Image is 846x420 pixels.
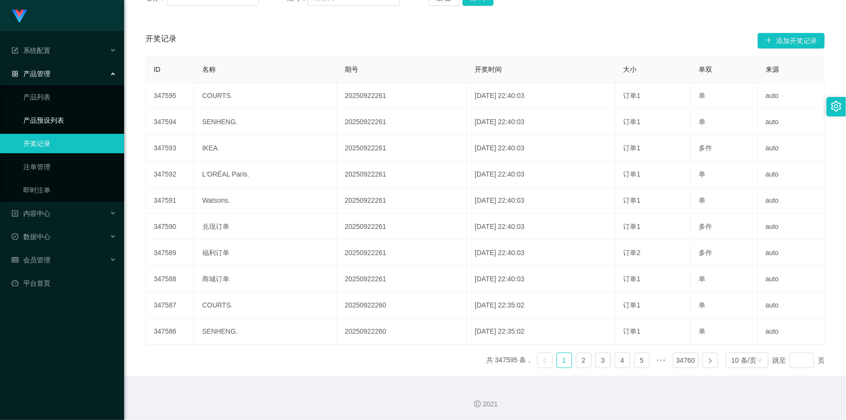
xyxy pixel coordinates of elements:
[699,118,705,126] span: 单
[758,266,825,292] td: auto
[758,162,825,188] td: auto
[623,327,641,335] span: 订单1
[146,188,194,214] td: 347591
[467,162,615,188] td: [DATE] 22:40:03
[12,70,50,78] span: 产品管理
[623,301,641,309] span: 订单1
[23,111,116,130] a: 产品预设列表
[467,83,615,109] td: [DATE] 22:40:03
[23,87,116,107] a: 产品列表
[467,214,615,240] td: [DATE] 22:40:03
[542,358,548,364] i: 图标: left
[194,109,337,135] td: SENHENG.
[467,266,615,292] td: [DATE] 22:40:03
[194,319,337,345] td: SENHENG.
[475,65,502,73] span: 开奖时间
[623,92,641,99] span: 订单1
[337,240,467,266] td: 20250922261
[758,319,825,345] td: auto
[557,353,572,368] a: 1
[623,223,641,230] span: 订单1
[337,292,467,319] td: 20250922260
[772,353,825,368] div: 跳至 页
[623,118,641,126] span: 订单1
[758,109,825,135] td: auto
[467,240,615,266] td: [DATE] 22:40:03
[12,210,18,217] i: 图标: profile
[194,83,337,109] td: COURTS.
[145,33,176,48] span: 开奖记录
[623,144,641,152] span: 订单1
[467,135,615,162] td: [DATE] 22:40:03
[758,83,825,109] td: auto
[337,214,467,240] td: 20250922261
[757,357,763,364] i: 图标: down
[623,275,641,283] span: 订单1
[146,83,194,109] td: 347595
[635,353,649,368] a: 5
[758,188,825,214] td: auto
[337,162,467,188] td: 20250922261
[345,65,358,73] span: 期号
[146,109,194,135] td: 347594
[537,353,553,368] li: 上一页
[146,319,194,345] td: 347586
[831,101,842,112] i: 图标: setting
[467,292,615,319] td: [DATE] 22:35:02
[699,301,705,309] span: 单
[337,83,467,109] td: 20250922261
[194,266,337,292] td: 商城订单
[623,249,641,257] span: 订单2
[486,353,533,368] li: 共 347595 条，
[154,65,160,73] span: ID
[758,33,825,48] button: 图标: plus添加开奖记录
[707,358,713,364] i: 图标: right
[12,257,18,263] i: 图标: table
[194,240,337,266] td: 福利订单
[194,188,337,214] td: Watsons.
[194,214,337,240] td: 兑现订单
[202,65,216,73] span: 名称
[758,240,825,266] td: auto
[673,353,699,368] li: 34760
[654,353,669,368] span: •••
[467,109,615,135] td: [DATE] 22:40:03
[615,353,630,368] a: 4
[467,319,615,345] td: [DATE] 22:35:02
[23,134,116,153] a: 开奖记录
[194,162,337,188] td: L'ORÉAL Paris.
[634,353,650,368] li: 5
[146,214,194,240] td: 347590
[12,10,27,23] img: logo.9652507e.png
[337,135,467,162] td: 20250922261
[23,180,116,200] a: 即时注单
[337,266,467,292] td: 20250922261
[467,188,615,214] td: [DATE] 22:40:03
[702,353,718,368] li: 下一页
[596,353,610,368] a: 3
[194,292,337,319] td: COURTS.
[623,196,641,204] span: 订单1
[337,319,467,345] td: 20250922260
[615,353,630,368] li: 4
[146,135,194,162] td: 347593
[12,233,18,240] i: 图标: check-circle-o
[699,223,712,230] span: 多件
[12,256,50,264] span: 会员管理
[699,275,705,283] span: 单
[699,92,705,99] span: 单
[12,47,50,54] span: 系统配置
[699,327,705,335] span: 单
[732,353,756,368] div: 10 条/页
[23,157,116,177] a: 注单管理
[699,170,705,178] span: 单
[758,135,825,162] td: auto
[132,399,838,409] div: 2021
[673,353,698,368] a: 34760
[699,249,712,257] span: 多件
[12,233,50,241] span: 数据中心
[146,266,194,292] td: 347588
[474,401,481,407] i: 图标: copyright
